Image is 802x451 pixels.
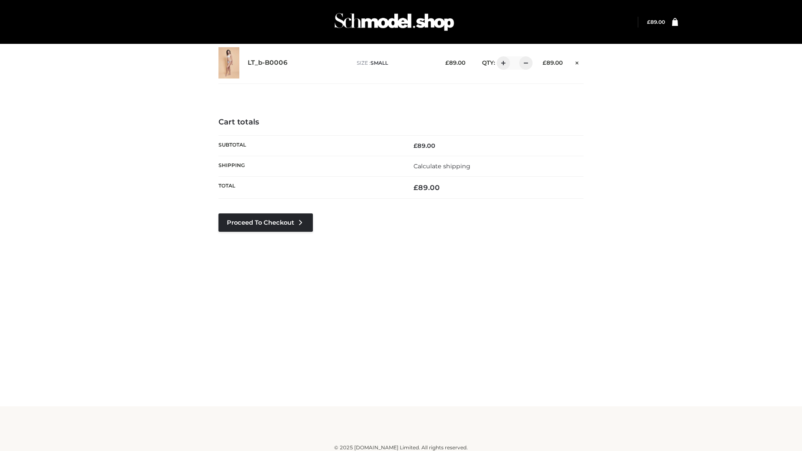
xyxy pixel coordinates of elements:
a: Proceed to Checkout [218,213,313,232]
a: £89.00 [647,19,665,25]
span: £ [543,59,546,66]
h4: Cart totals [218,118,584,127]
th: Total [218,177,401,199]
bdi: 89.00 [647,19,665,25]
a: LT_b-B0006 [248,59,288,67]
bdi: 89.00 [445,59,465,66]
th: Shipping [218,156,401,176]
a: Remove this item [571,56,584,67]
bdi: 89.00 [414,183,440,192]
p: size : [357,59,432,67]
bdi: 89.00 [543,59,563,66]
img: Schmodel Admin 964 [332,5,457,38]
bdi: 89.00 [414,142,435,149]
span: £ [445,59,449,66]
a: Calculate shipping [414,162,470,170]
th: Subtotal [218,135,401,156]
div: QTY: [474,56,530,70]
span: £ [414,183,418,192]
span: SMALL [371,60,388,66]
span: £ [414,142,417,149]
span: £ [647,19,650,25]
